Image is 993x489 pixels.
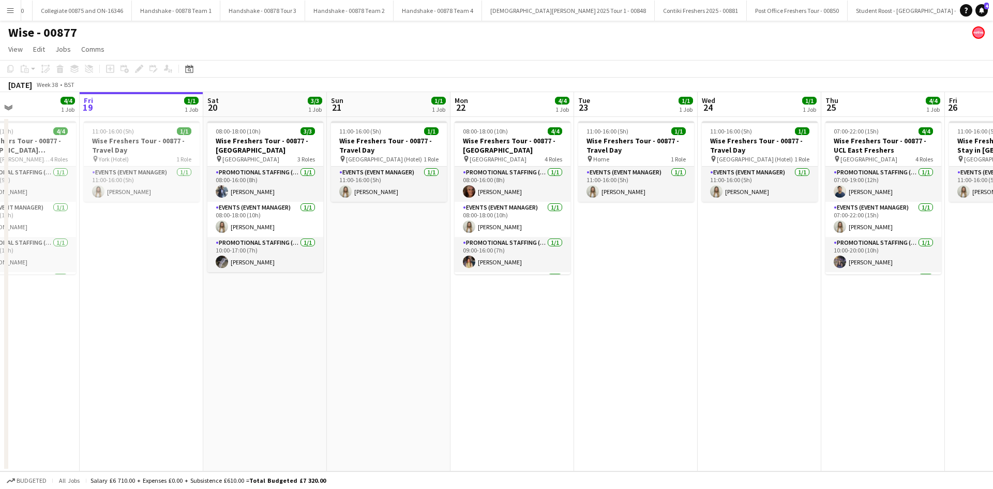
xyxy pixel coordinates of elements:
[984,3,989,9] span: 4
[81,45,104,54] span: Comms
[482,1,655,21] button: [DEMOGRAPHIC_DATA][PERSON_NAME] 2025 Tour 1 - 00848
[8,45,23,54] span: View
[64,81,74,88] div: BST
[394,1,482,21] button: Handshake - 00878 Team 4
[132,1,220,21] button: Handshake - 00878 Team 1
[8,25,77,40] h1: Wise - 00877
[91,477,326,484] div: Salary £6 710.00 + Expenses £0.00 + Subsistence £610.00 =
[5,475,48,486] button: Budgeted
[57,477,82,484] span: All jobs
[220,1,305,21] button: Handshake - 00878 Tour 3
[655,1,747,21] button: Contiki Freshers 2025 - 00881
[29,42,49,56] a: Edit
[55,45,71,54] span: Jobs
[972,26,985,39] app-user-avatar: native Staffing
[8,80,32,90] div: [DATE]
[33,1,132,21] button: Collegiate 00875 and ON-16346
[975,4,988,17] a: 4
[249,477,326,484] span: Total Budgeted £7 320.00
[51,42,75,56] a: Jobs
[4,42,27,56] a: View
[34,81,60,88] span: Week 38
[747,1,848,21] button: Post Office Freshers Tour - 00850
[848,1,992,21] button: Student Roost - [GEOGRAPHIC_DATA] - On-16926
[33,45,45,54] span: Edit
[17,477,47,484] span: Budgeted
[77,42,109,56] a: Comms
[305,1,394,21] button: Handshake - 00878 Team 2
